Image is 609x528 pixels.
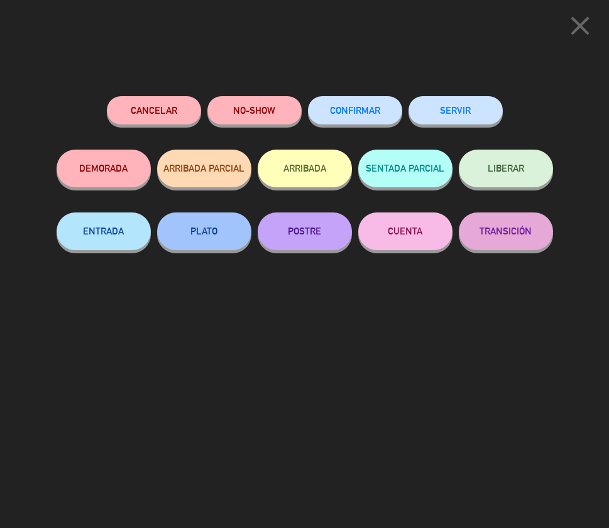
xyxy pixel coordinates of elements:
[330,105,380,116] span: CONFIRMAR
[163,163,244,173] span: ARRIBADA PARCIAL
[564,10,596,41] i: close
[57,212,151,250] button: ENTRADA
[107,96,201,124] button: Cancelar
[409,96,503,124] button: SERVIR
[358,150,453,187] button: SENTADA PARCIAL
[258,150,352,187] button: ARRIBADA
[57,150,151,187] button: DEMORADA
[459,150,553,187] button: LIBERAR
[488,163,524,173] span: LIBERAR
[358,212,453,250] button: CUENTA
[157,212,251,250] button: PLATO
[207,96,302,124] button: NO-SHOW
[308,96,402,124] button: CONFIRMAR
[459,212,553,250] button: TRANSICIÓN
[258,212,352,250] button: POSTRE
[157,150,251,187] button: ARRIBADA PARCIAL
[561,9,600,47] button: close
